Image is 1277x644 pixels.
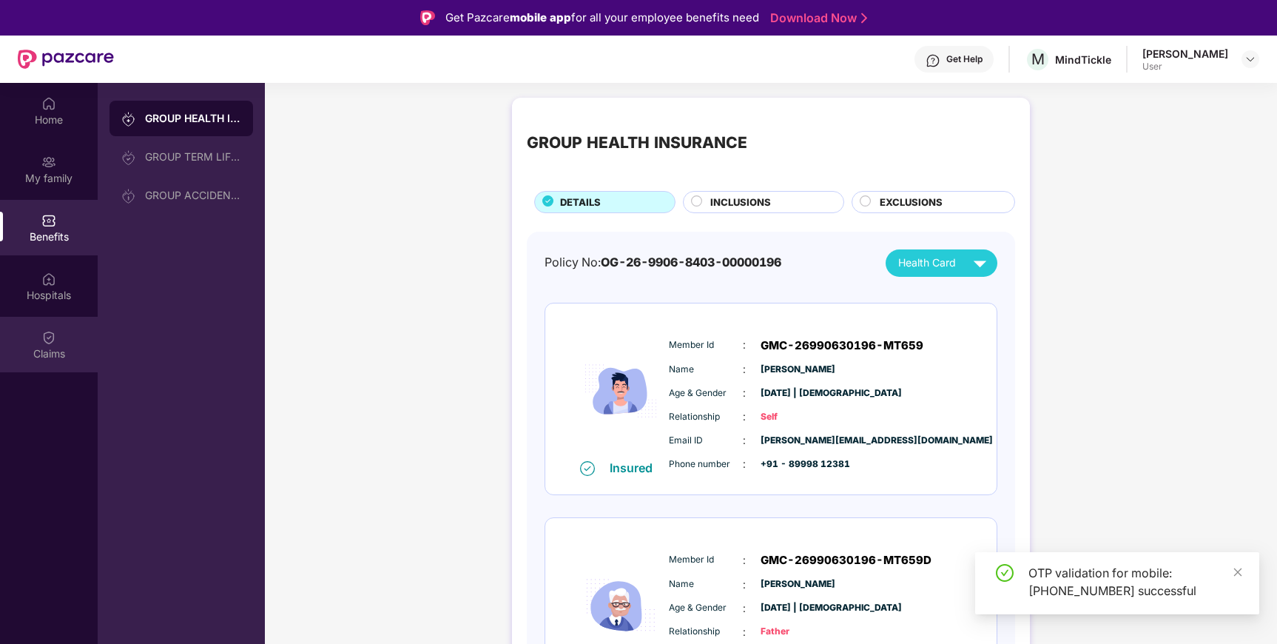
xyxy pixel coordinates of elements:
[41,155,56,170] img: svg+xml;base64,PHN2ZyB3aWR0aD0iMjAiIGhlaWdodD0iMjAiIHZpZXdCb3g9IjAgMCAyMCAyMCIgZmlsbD0ibm9uZSIgeG...
[996,564,1014,582] span: check-circle
[121,150,136,165] img: svg+xml;base64,PHN2ZyB3aWR0aD0iMjAiIGhlaWdodD0iMjAiIHZpZXdCb3g9IjAgMCAyMCAyMCIgZmlsbD0ibm9uZSIgeG...
[41,96,56,111] img: svg+xml;base64,PHN2ZyBpZD0iSG9tZSIgeG1sbnM9Imh0dHA6Ly93d3cudzMub3JnLzIwMDAvc3ZnIiB3aWR0aD0iMjAiIG...
[545,253,781,272] div: Policy No:
[946,53,983,65] div: Get Help
[527,130,747,155] div: GROUP HEALTH INSURANCE
[576,322,665,460] img: icon
[861,10,867,26] img: Stroke
[1233,567,1243,577] span: close
[1055,53,1111,67] div: MindTickle
[669,363,743,377] span: Name
[743,337,746,353] span: :
[743,600,746,617] span: :
[761,337,923,355] span: GMC-26990630196-MT659
[669,577,743,591] span: Name
[761,457,835,472] span: +91 - 89998 12381
[743,361,746,378] span: :
[669,625,743,639] span: Relationship
[1142,61,1228,73] div: User
[761,625,835,639] span: Father
[761,601,835,615] span: [DATE] | [DEMOGRAPHIC_DATA]
[601,255,781,269] span: OG-26-9906-8403-00000196
[898,255,956,271] span: Health Card
[926,53,940,68] img: svg+xml;base64,PHN2ZyBpZD0iSGVscC0zMngzMiIgeG1sbnM9Imh0dHA6Ly93d3cudzMub3JnLzIwMDAvc3ZnIiB3aWR0aD...
[669,601,743,615] span: Age & Gender
[145,151,241,163] div: GROUP TERM LIFE INSURANCE
[669,434,743,448] span: Email ID
[669,553,743,567] span: Member Id
[1031,50,1045,68] span: M
[445,9,759,27] div: Get Pazcare for all your employee benefits need
[761,386,835,400] span: [DATE] | [DEMOGRAPHIC_DATA]
[743,409,746,425] span: :
[710,195,771,210] span: INCLUSIONS
[121,112,136,127] img: svg+xml;base64,PHN2ZyB3aWR0aD0iMjAiIGhlaWdodD0iMjAiIHZpZXdCb3g9IjAgMCAyMCAyMCIgZmlsbD0ibm9uZSIgeG...
[669,386,743,400] span: Age & Gender
[610,460,661,475] div: Insured
[743,577,746,593] span: :
[41,272,56,286] img: svg+xml;base64,PHN2ZyBpZD0iSG9zcGl0YWxzIiB4bWxucz0iaHR0cDovL3d3dy53My5vcmcvMjAwMC9zdmciIHdpZHRoPS...
[743,456,746,472] span: :
[886,249,997,277] button: Health Card
[41,330,56,345] img: svg+xml;base64,PHN2ZyBpZD0iQ2xhaW0iIHhtbG5zPSJodHRwOi8vd3d3LnczLm9yZy8yMDAwL3N2ZyIgd2lkdGg9IjIwIi...
[743,624,746,640] span: :
[761,410,835,424] span: Self
[1028,564,1241,600] div: OTP validation for mobile: [PHONE_NUMBER] successful
[743,385,746,401] span: :
[669,338,743,352] span: Member Id
[145,189,241,201] div: GROUP ACCIDENTAL INSURANCE
[761,577,835,591] span: [PERSON_NAME]
[1244,53,1256,65] img: svg+xml;base64,PHN2ZyBpZD0iRHJvcGRvd24tMzJ4MzIiIHhtbG5zPSJodHRwOi8vd3d3LnczLm9yZy8yMDAwL3N2ZyIgd2...
[669,457,743,472] span: Phone number
[761,363,835,377] span: [PERSON_NAME]
[121,189,136,204] img: svg+xml;base64,PHN2ZyB3aWR0aD0iMjAiIGhlaWdodD0iMjAiIHZpZXdCb3g9IjAgMCAyMCAyMCIgZmlsbD0ibm9uZSIgeG...
[761,551,931,569] span: GMC-26990630196-MT659D
[145,111,241,126] div: GROUP HEALTH INSURANCE
[743,552,746,568] span: :
[743,432,746,449] span: :
[880,195,943,210] span: EXCLUSIONS
[669,410,743,424] span: Relationship
[761,434,835,448] span: [PERSON_NAME][EMAIL_ADDRESS][DOMAIN_NAME]
[18,50,114,69] img: New Pazcare Logo
[1142,47,1228,61] div: [PERSON_NAME]
[420,10,435,25] img: Logo
[560,195,601,210] span: DETAILS
[770,10,863,26] a: Download Now
[580,461,595,476] img: svg+xml;base64,PHN2ZyB4bWxucz0iaHR0cDovL3d3dy53My5vcmcvMjAwMC9zdmciIHdpZHRoPSIxNiIgaGVpZ2h0PSIxNi...
[41,213,56,228] img: svg+xml;base64,PHN2ZyBpZD0iQmVuZWZpdHMiIHhtbG5zPSJodHRwOi8vd3d3LnczLm9yZy8yMDAwL3N2ZyIgd2lkdGg9Ij...
[510,10,571,24] strong: mobile app
[967,250,993,276] img: svg+xml;base64,PHN2ZyB4bWxucz0iaHR0cDovL3d3dy53My5vcmcvMjAwMC9zdmciIHZpZXdCb3g9IjAgMCAyNCAyNCIgd2...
